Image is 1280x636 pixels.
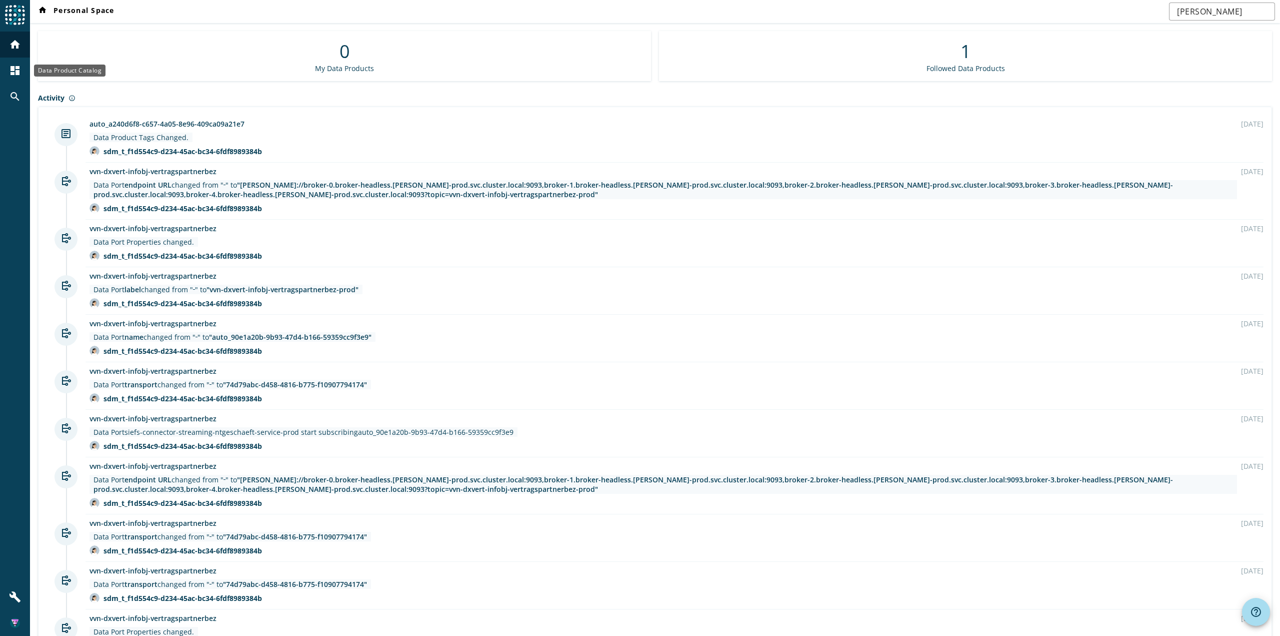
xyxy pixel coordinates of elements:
[68,95,75,102] mat-icon: info_outline
[1250,606,1262,618] mat-icon: help_outline
[339,39,350,64] div: 0
[89,319,216,328] a: vvn-dxvert-infobj-vertragspartnerbez
[103,593,262,603] div: sdm_t_f1d554c9-d234-45ac-bc34-6fdf8989384b
[89,203,99,213] img: avatar
[124,579,157,589] span: transport
[9,591,21,603] mat-icon: build
[103,204,262,213] div: sdm_t_f1d554c9-d234-45ac-bc34-6fdf8989384b
[36,6,114,18] span: Personal Space
[89,119,244,129] a: auto_a240d6f8-c657-4a05-8e96-409ca09a21e7
[124,180,171,190] span: endpoint URL
[124,285,141,294] span: label
[124,380,157,389] span: transport
[93,133,188,142] div: Data Product Tags Changed.
[124,427,358,437] span: siefs-connector-streaming-ntgeschaeft-service-prod start subscribing
[34,65,105,77] div: Data Product Catalog
[209,332,371,342] span: "auto_90e1a20b-9b93-47d4-b166-59359cc9f3e9"
[124,475,171,484] span: endpoint URL
[223,579,367,589] span: "74d79abc-d458-4816-b775-f10907794174"
[1241,613,1263,623] div: [DATE]
[926,64,1005,73] div: Followed Data Products
[103,498,262,508] div: sdm_t_f1d554c9-d234-45ac-bc34-6fdf8989384b
[223,532,367,541] span: "74d79abc-d458-4816-b775-f10907794174"
[93,180,1233,199] div: Data Port changed from " " to
[1241,566,1263,575] div: [DATE]
[32,3,118,21] button: Personal Space
[89,393,99,403] img: avatar
[93,237,194,247] div: Data Port Properties changed.
[93,579,367,589] div: Data Port changed from " " to
[93,332,371,342] div: Data Port changed from " " to
[9,39,21,51] mat-icon: home
[103,546,262,555] div: sdm_t_f1d554c9-d234-45ac-bc34-6fdf8989384b
[38,93,1272,103] div: Activity
[206,285,358,294] span: "vvn-dxvert-infobj-vertragspartnerbez-prod"
[1241,167,1263,176] div: [DATE]
[89,414,216,423] a: vvn-dxvert-infobj-vertragspartnerbez
[93,475,1173,494] span: "[PERSON_NAME]://broker-0.broker-headless.[PERSON_NAME]-prod.svc.cluster.local:9093,broker-1.brok...
[10,618,20,628] img: 91ae036b40fd488947c334943b755b8a
[124,332,143,342] span: name
[89,593,99,603] img: avatar
[5,5,25,25] img: spoud-logo.svg
[960,39,971,64] div: 1
[89,498,99,508] img: avatar
[103,346,262,356] div: sdm_t_f1d554c9-d234-45ac-bc34-6fdf8989384b
[93,180,1173,199] span: "[PERSON_NAME]://broker-0.broker-headless.[PERSON_NAME]-prod.svc.cluster.local:9093,broker-1.brok...
[93,427,513,437] div: Data Port auto_90e1a20b-9b93-47d4-b166-59359cc9f3e9
[36,6,48,18] mat-icon: home
[89,167,216,176] a: vvn-dxvert-infobj-vertragspartnerbez
[89,224,216,233] a: vvn-dxvert-infobj-vertragspartnerbez
[9,91,21,103] mat-icon: search
[89,146,99,156] img: avatar
[93,380,367,389] div: Data Port changed from " " to
[103,441,262,451] div: sdm_t_f1d554c9-d234-45ac-bc34-6fdf8989384b
[1241,461,1263,471] div: [DATE]
[9,65,21,77] mat-icon: dashboard
[103,147,262,156] div: sdm_t_f1d554c9-d234-45ac-bc34-6fdf8989384b
[1241,366,1263,376] div: [DATE]
[1241,119,1263,129] div: [DATE]
[89,271,216,281] a: vvn-dxvert-infobj-vertragspartnerbez
[89,566,216,575] a: vvn-dxvert-infobj-vertragspartnerbez
[89,518,216,528] a: vvn-dxvert-infobj-vertragspartnerbez
[93,532,367,541] div: Data Port changed from " " to
[89,613,216,623] a: vvn-dxvert-infobj-vertragspartnerbez
[1241,518,1263,528] div: [DATE]
[89,461,216,471] a: vvn-dxvert-infobj-vertragspartnerbez
[223,380,367,389] span: "74d79abc-d458-4816-b775-f10907794174"
[1241,224,1263,233] div: [DATE]
[89,251,99,261] img: avatar
[89,346,99,356] img: avatar
[89,545,99,555] img: avatar
[103,394,262,403] div: sdm_t_f1d554c9-d234-45ac-bc34-6fdf8989384b
[93,285,358,294] div: Data Port changed from " " to
[89,298,99,308] img: avatar
[1241,414,1263,423] div: [DATE]
[315,64,374,73] div: My Data Products
[89,366,216,376] a: vvn-dxvert-infobj-vertragspartnerbez
[1241,319,1263,328] div: [DATE]
[103,299,262,308] div: sdm_t_f1d554c9-d234-45ac-bc34-6fdf8989384b
[1241,271,1263,281] div: [DATE]
[103,251,262,261] div: sdm_t_f1d554c9-d234-45ac-bc34-6fdf8989384b
[93,475,1233,494] div: Data Port changed from " " to
[124,532,157,541] span: transport
[89,441,99,451] img: avatar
